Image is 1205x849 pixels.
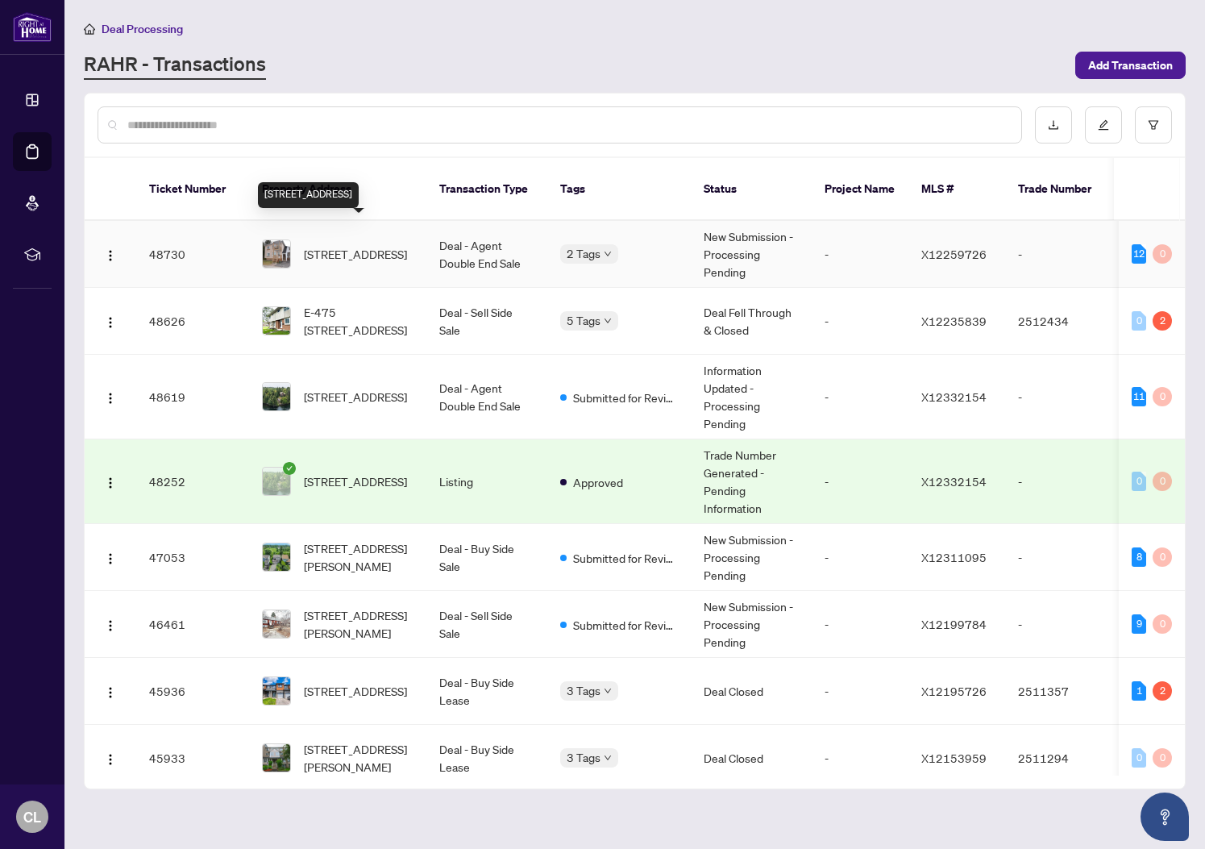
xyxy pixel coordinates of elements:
[691,591,812,658] td: New Submission - Processing Pending
[921,684,987,698] span: X12195726
[1035,106,1072,144] button: download
[1141,793,1189,841] button: Open asap
[304,472,407,490] span: [STREET_ADDRESS]
[1132,472,1146,491] div: 0
[691,658,812,725] td: Deal Closed
[812,439,908,524] td: -
[84,23,95,35] span: home
[426,524,547,591] td: Deal - Buy Side Sale
[104,249,117,262] img: Logo
[1005,524,1118,591] td: -
[263,240,290,268] img: thumbnail-img
[1132,748,1146,768] div: 0
[104,686,117,699] img: Logo
[573,616,678,634] span: Submitted for Review
[1085,106,1122,144] button: edit
[1005,158,1118,221] th: Trade Number
[263,307,290,335] img: thumbnail-img
[136,725,249,792] td: 45933
[921,550,987,564] span: X12311095
[1005,658,1118,725] td: 2511357
[1135,106,1172,144] button: filter
[691,355,812,439] td: Information Updated - Processing Pending
[104,316,117,329] img: Logo
[136,591,249,658] td: 46461
[84,51,266,80] a: RAHR - Transactions
[812,355,908,439] td: -
[98,544,123,570] button: Logo
[691,524,812,591] td: New Submission - Processing Pending
[249,158,426,221] th: Property Address
[691,439,812,524] td: Trade Number Generated - Pending Information
[304,606,413,642] span: [STREET_ADDRESS][PERSON_NAME]
[426,288,547,355] td: Deal - Sell Side Sale
[263,383,290,410] img: thumbnail-img
[136,658,249,725] td: 45936
[136,355,249,439] td: 48619
[567,748,600,767] span: 3 Tags
[921,247,987,261] span: X12259726
[1132,244,1146,264] div: 12
[691,158,812,221] th: Status
[921,314,987,328] span: X12235839
[1075,52,1186,79] button: Add Transaction
[1132,681,1146,701] div: 1
[1005,355,1118,439] td: -
[1153,547,1172,567] div: 0
[263,744,290,772] img: thumbnail-img
[304,388,407,406] span: [STREET_ADDRESS]
[1088,52,1173,78] span: Add Transaction
[283,462,296,475] span: check-circle
[812,524,908,591] td: -
[812,658,908,725] td: -
[1153,614,1172,634] div: 0
[812,288,908,355] td: -
[98,468,123,494] button: Logo
[426,221,547,288] td: Deal - Agent Double End Sale
[13,12,52,42] img: logo
[921,474,987,489] span: X12332154
[136,439,249,524] td: 48252
[691,288,812,355] td: Deal Fell Through & Closed
[1153,681,1172,701] div: 2
[1153,387,1172,406] div: 0
[1132,387,1146,406] div: 11
[136,288,249,355] td: 48626
[304,245,407,263] span: [STREET_ADDRESS]
[567,681,600,700] span: 3 Tags
[547,158,691,221] th: Tags
[1148,119,1159,131] span: filter
[98,384,123,410] button: Logo
[426,439,547,524] td: Listing
[812,158,908,221] th: Project Name
[567,244,600,263] span: 2 Tags
[604,687,612,695] span: down
[1005,591,1118,658] td: -
[1005,288,1118,355] td: 2512434
[263,677,290,705] img: thumbnail-img
[1098,119,1109,131] span: edit
[98,308,123,334] button: Logo
[1005,221,1118,288] td: -
[104,477,117,489] img: Logo
[104,753,117,766] img: Logo
[304,303,413,339] span: E-475 [STREET_ADDRESS]
[98,611,123,637] button: Logo
[136,158,249,221] th: Ticket Number
[604,317,612,325] span: down
[573,549,678,567] span: Submitted for Review
[304,740,413,776] span: [STREET_ADDRESS][PERSON_NAME]
[98,678,123,704] button: Logo
[426,658,547,725] td: Deal - Buy Side Lease
[1005,725,1118,792] td: 2511294
[136,524,249,591] td: 47053
[921,751,987,765] span: X12153959
[263,468,290,495] img: thumbnail-img
[691,725,812,792] td: Deal Closed
[1153,311,1172,331] div: 2
[812,725,908,792] td: -
[426,355,547,439] td: Deal - Agent Double End Sale
[604,754,612,762] span: down
[104,392,117,405] img: Logo
[691,221,812,288] td: New Submission - Processing Pending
